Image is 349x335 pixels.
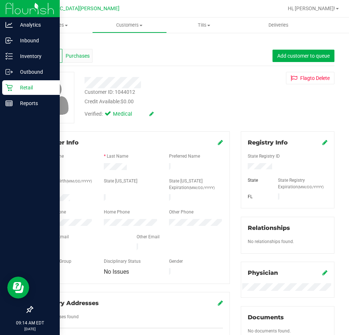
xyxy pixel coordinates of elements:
a: Tills [167,18,242,33]
p: Inbound [13,36,56,45]
a: Customers [92,18,167,33]
label: Gender [169,258,183,265]
label: State [US_STATE] Expiration [169,178,223,191]
inline-svg: Inventory [5,53,13,60]
inline-svg: Retail [5,84,13,91]
iframe: Resource center [7,277,29,299]
inline-svg: Reports [5,100,13,107]
label: Last Name [107,153,128,159]
span: Purchases [66,52,90,60]
span: No documents found. [248,328,291,334]
div: Credit Available: [85,98,230,105]
span: Documents [248,314,284,321]
p: [DATE] [3,326,56,332]
p: Analytics [13,20,56,29]
span: (MM/DD/YYYY) [298,185,323,189]
span: Relationships [248,224,290,231]
label: State Registry ID [248,153,280,159]
label: Disciplinary Status [104,258,141,265]
label: Date of Birth [42,178,92,184]
label: Other Phone [169,209,193,215]
span: Hi, [PERSON_NAME]! [288,5,335,11]
a: Deliveries [241,18,316,33]
inline-svg: Inbound [5,37,13,44]
p: 09:14 AM EDT [3,320,56,326]
label: No relationships found. [248,238,294,245]
div: Customer ID: 1044012 [85,88,135,96]
span: $0.00 [121,99,134,104]
span: Add customer to queue [277,53,330,59]
label: Preferred Name [169,153,200,159]
span: Tills [167,22,241,28]
span: Medical [113,110,142,118]
inline-svg: Analytics [5,21,13,28]
span: Physician [248,269,278,276]
span: (MM/DD/YYYY) [189,186,215,190]
span: [GEOGRAPHIC_DATA][PERSON_NAME] [30,5,119,12]
button: Flagto Delete [286,72,334,84]
label: Home Phone [104,209,130,215]
span: Registry Info [248,139,288,146]
div: State [242,177,272,184]
label: Other Email [137,234,160,240]
div: FL [242,193,272,200]
div: Verified: [85,110,154,118]
label: State Registry Expiration [278,177,328,190]
span: Delivery Addresses [39,300,99,307]
p: Retail [13,83,56,92]
button: Add customer to queue [272,50,334,62]
label: State [US_STATE] [104,178,137,184]
inline-svg: Outbound [5,68,13,76]
span: Customers [93,22,166,28]
p: Inventory [13,52,56,61]
span: Deliveries [259,22,298,28]
span: No Issues [104,268,129,275]
p: Reports [13,99,56,108]
span: (MM/DD/YYYY) [66,179,92,183]
p: Outbound [13,68,56,76]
